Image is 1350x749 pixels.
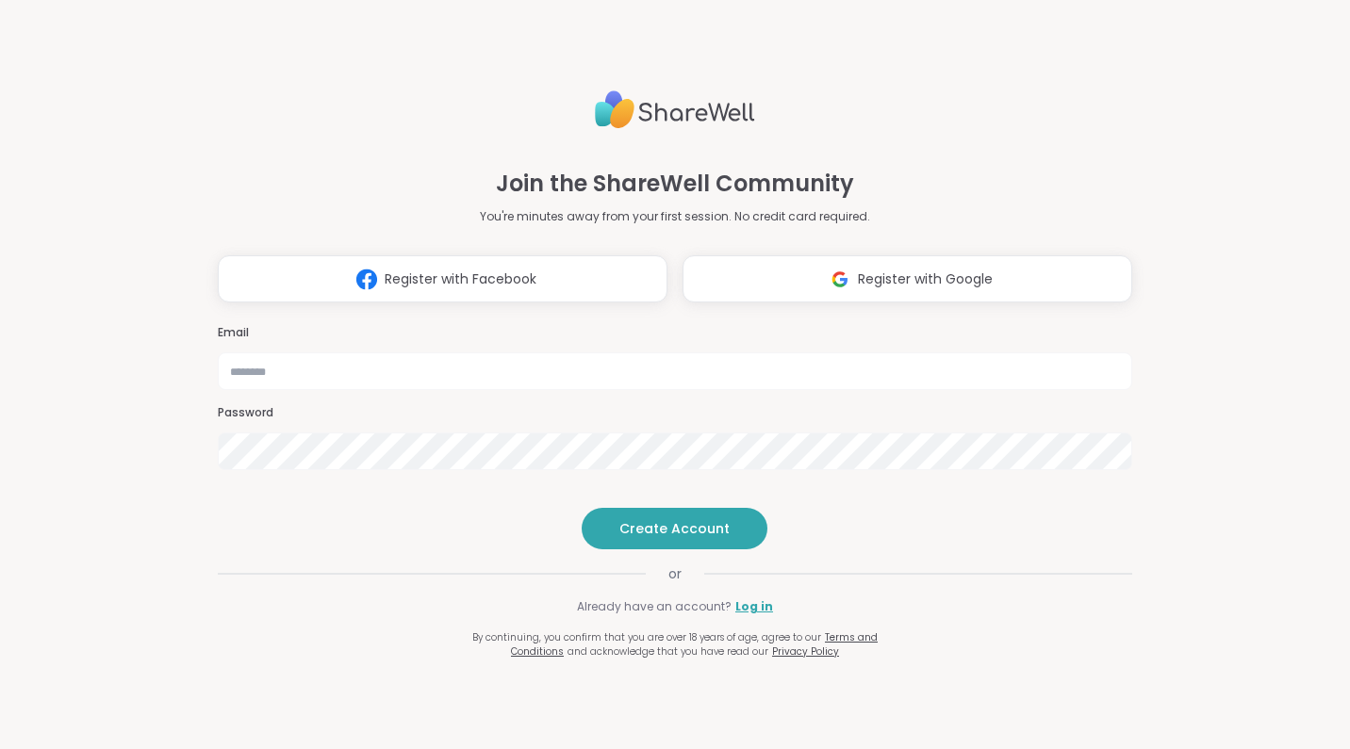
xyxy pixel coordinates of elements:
[683,255,1132,302] button: Register with Google
[218,255,667,302] button: Register with Facebook
[472,630,821,644] span: By continuing, you confirm that you are over 18 years of age, agree to our
[568,644,768,659] span: and acknowledge that you have read our
[480,208,870,225] p: You're minutes away from your first session. No credit card required.
[735,598,773,615] a: Log in
[772,644,839,659] a: Privacy Policy
[582,508,767,549] button: Create Account
[858,269,993,289] span: Register with Google
[822,262,858,297] img: ShareWell Logomark
[595,83,755,137] img: ShareWell Logo
[619,519,730,538] span: Create Account
[646,564,704,583] span: or
[218,325,1132,341] h3: Email
[496,167,854,201] h1: Join the ShareWell Community
[349,262,385,297] img: ShareWell Logomark
[218,405,1132,421] h3: Password
[511,630,878,659] a: Terms and Conditions
[577,598,732,615] span: Already have an account?
[385,269,536,289] span: Register with Facebook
